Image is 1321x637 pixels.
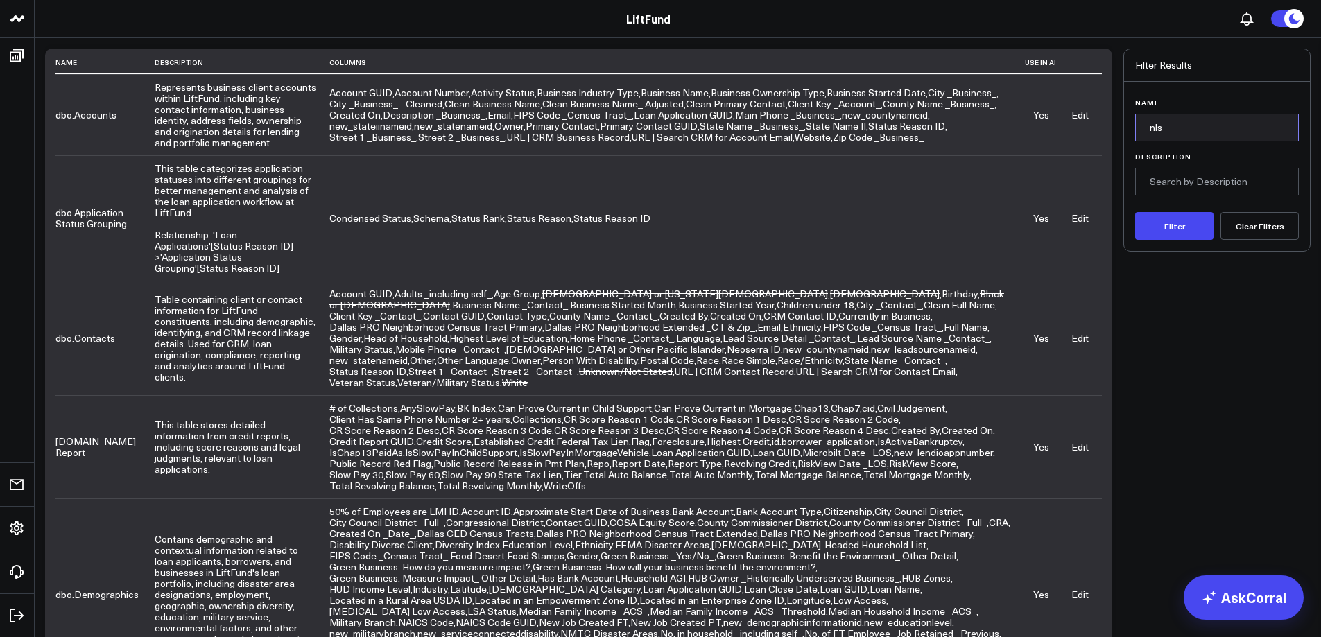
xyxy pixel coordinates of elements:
span: Language [676,331,720,344]
span: FIPS Code _Census Tract_ [513,108,632,121]
span: BK Index [457,401,496,415]
span: CR Score Reason 3 Code [442,424,552,437]
span: Primary Contact GUID [600,119,698,132]
span: , [395,342,506,356]
label: Name [1135,98,1299,107]
span: , [942,287,980,300]
span: , [556,435,631,448]
span: Condensed Status [329,211,411,225]
span: CR Score Reason 4 Desc [779,424,889,437]
span: Currently in Business [838,309,931,322]
span: , [675,365,796,378]
span: Created On [942,424,993,437]
span: , [329,424,442,437]
span: , [329,287,1004,311]
span: Contact GUID [423,309,485,322]
span: , [727,342,783,356]
span: , [423,309,487,322]
td: [DOMAIN_NAME] Report [55,395,155,498]
span: , [634,108,735,121]
span: , [666,424,779,437]
span: , [512,412,564,426]
td: dbo.Application Status Grouping [55,155,155,281]
span: , [564,412,676,426]
span: , [752,446,802,459]
span: Activity Status [471,86,535,99]
span: State Name II [806,119,866,132]
span: , [891,424,942,437]
span: Dallas PRO Neighborhood Census Tract Primary [329,320,542,333]
span: Race/Ethnicity [777,354,843,367]
span: CR Score Reason 1 Code [564,412,674,426]
td: Yes [1025,74,1057,155]
span: , [777,298,856,311]
span: Website [795,130,831,143]
span: Email [487,108,511,121]
span: , [494,365,579,378]
span: , [579,365,675,378]
span: , [802,446,894,459]
span: Status Reason ID [573,211,650,225]
span: new_stateiinameid [329,119,412,132]
span: Microbilt Date _LOS [802,446,892,459]
span: , [329,320,544,333]
span: Home Phone _Contact_ [569,331,674,344]
span: Veteran Status [329,376,395,389]
span: , [513,108,634,121]
span: Ethnicity [783,320,821,333]
span: White [502,376,528,389]
span: , [329,97,444,110]
span: , [877,435,965,448]
span: , [437,354,511,367]
span: , [329,86,395,99]
span: Status Rank [451,211,505,225]
span: Chap7 [831,401,860,415]
span: , [772,435,877,448]
span: , [416,435,474,448]
span: Black or [DEMOGRAPHIC_DATA] [329,287,1004,311]
span: Account GUID [329,86,392,99]
span: , [405,446,519,459]
button: Clear Filters [1220,212,1299,240]
span: , [877,401,947,415]
span: Federal Tax Lien [556,435,629,448]
span: , [942,424,995,437]
span: Unknown/Not Stated [579,365,673,378]
span: Street 2 _Contact_ [494,365,577,378]
a: LiftFund [626,11,671,26]
a: Edit [1071,440,1089,453]
span: , [806,119,868,132]
span: Clean Business Name_ Adjusted [542,97,684,110]
span: Business Ownership Type [711,86,824,99]
span: Children under 18 [777,298,854,311]
span: , [707,435,772,448]
span: , [542,354,640,367]
span: Owner [511,354,540,367]
span: URL | Search CRM for Contact Email [796,365,956,378]
span: , [823,320,944,333]
span: Clean Business Name [444,97,540,110]
td: dbo.Accounts [55,74,155,155]
span: Loan Application GUID [634,108,733,121]
span: Business Name _Contact_ [452,298,568,311]
span: , [329,119,414,132]
span: new_leadsourcenameid [871,342,976,356]
span: CR Score Reason 2 Code [788,412,899,426]
span: Created On [329,108,381,121]
span: [DEMOGRAPHIC_DATA] or Other Pacific Islander [506,342,725,356]
span: Race [696,354,719,367]
span: Other [410,354,435,367]
span: , [329,108,383,121]
span: , [400,401,457,415]
span: , [894,446,995,459]
span: , [444,97,542,110]
span: Credit Score [416,435,472,448]
span: , [329,401,400,415]
span: , [494,287,542,300]
span: , [329,331,363,344]
span: , [659,309,710,322]
span: IsSlowPayInMortgageVehicle [519,446,649,459]
span: Business Started Month [570,298,676,311]
span: Business Industry Type [537,86,639,99]
span: , [696,354,721,367]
